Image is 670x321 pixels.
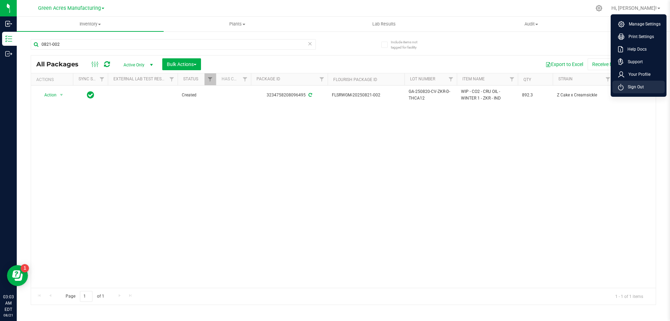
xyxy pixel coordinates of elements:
button: Export to Excel [541,58,588,70]
span: Lab Results [363,21,405,27]
span: FLSRWGM-20250821-002 [332,92,400,99]
span: Plants [164,21,310,27]
span: Inventory [17,21,164,27]
span: In Sync [87,90,94,100]
iframe: Resource center unread badge [21,264,29,272]
a: Filter [96,73,108,85]
span: WIP - CO2 - CRU OIL - WINTER 1 - ZKR - IND [461,88,514,102]
a: Filter [166,73,178,85]
a: Lot Number [410,76,435,81]
a: Audit [458,17,605,31]
div: Manage settings [595,5,603,12]
button: Bulk Actions [162,58,201,70]
a: Filter [602,73,614,85]
a: Filter [506,73,518,85]
span: Audit [458,21,604,27]
span: Print Settings [624,33,654,40]
a: External Lab Test Result [113,76,168,81]
a: Qty [523,77,531,82]
div: 3234758208096495 [250,92,329,99]
li: Sign Out [612,81,665,93]
a: Sync Status [79,76,105,81]
span: Hi, [PERSON_NAME]! [611,5,657,11]
iframe: Resource center [7,265,28,286]
a: Support [618,58,662,65]
span: Your Profile [624,71,650,78]
span: Include items not tagged for facility [391,39,426,50]
a: Item Name [462,76,485,81]
input: 1 [80,291,92,302]
div: Actions [36,77,70,82]
p: 08/21 [3,313,14,318]
a: Filter [239,73,251,85]
a: Lab Results [311,17,457,31]
span: Created [182,92,212,99]
a: Plants [164,17,311,31]
span: Manage Settings [625,21,661,28]
span: Green Acres Manufacturing [38,5,101,11]
a: Filter [445,73,457,85]
span: select [57,90,66,100]
span: Support [624,58,643,65]
span: 1 - 1 of 1 items [610,291,649,301]
span: Help Docs [623,46,647,53]
button: Receive Non-Cannabis [588,58,645,70]
a: Inventory [17,17,164,31]
span: All Packages [36,60,85,68]
p: 03:03 AM EDT [3,294,14,313]
span: GA-250820-CV-ZKR-D-THCA12 [409,88,453,102]
a: Status [183,76,198,81]
a: Flourish Package ID [333,77,377,82]
a: Filter [204,73,216,85]
inline-svg: Inbound [5,20,12,27]
inline-svg: Inventory [5,35,12,42]
span: Sign Out [624,83,644,90]
span: Clear [307,39,312,48]
inline-svg: Outbound [5,50,12,57]
a: Help Docs [618,46,662,53]
th: Has COA [216,73,251,86]
span: Action [38,90,57,100]
input: Search Package ID, Item Name, SKU, Lot or Part Number... [31,39,316,50]
span: 892.3 [522,92,549,99]
span: Bulk Actions [167,61,196,67]
span: Sync from Compliance System [307,93,312,97]
a: Filter [316,73,328,85]
a: Strain [558,76,573,81]
a: Package ID [256,76,280,81]
span: Page of 1 [60,291,110,302]
span: Z Cake x Creamsickle [557,92,610,99]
